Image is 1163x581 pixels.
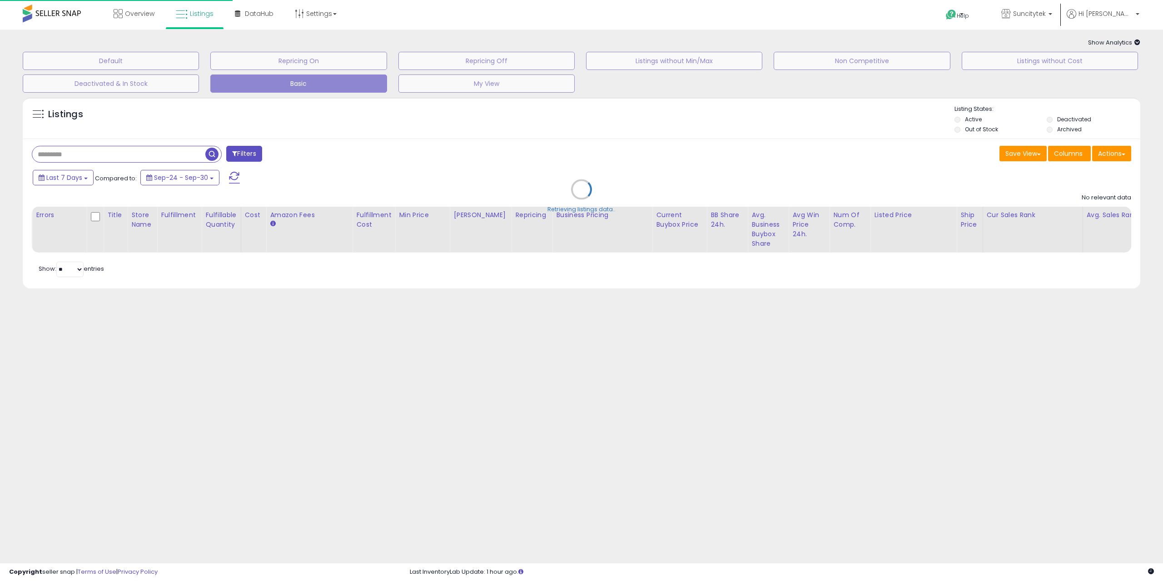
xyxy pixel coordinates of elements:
[957,12,969,20] span: Help
[1067,9,1139,30] a: Hi [PERSON_NAME]
[245,9,273,18] span: DataHub
[1013,9,1046,18] span: Suncitytek
[398,74,575,93] button: My View
[939,2,987,30] a: Help
[547,205,616,214] div: Retrieving listings data..
[774,52,950,70] button: Non Competitive
[945,9,957,20] i: Get Help
[210,52,387,70] button: Repricing On
[125,9,154,18] span: Overview
[23,52,199,70] button: Default
[210,74,387,93] button: Basic
[1088,38,1140,47] span: Show Analytics
[190,9,214,18] span: Listings
[1079,9,1133,18] span: Hi [PERSON_NAME]
[398,52,575,70] button: Repricing Off
[586,52,762,70] button: Listings without Min/Max
[23,74,199,93] button: Deactivated & In Stock
[962,52,1138,70] button: Listings without Cost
